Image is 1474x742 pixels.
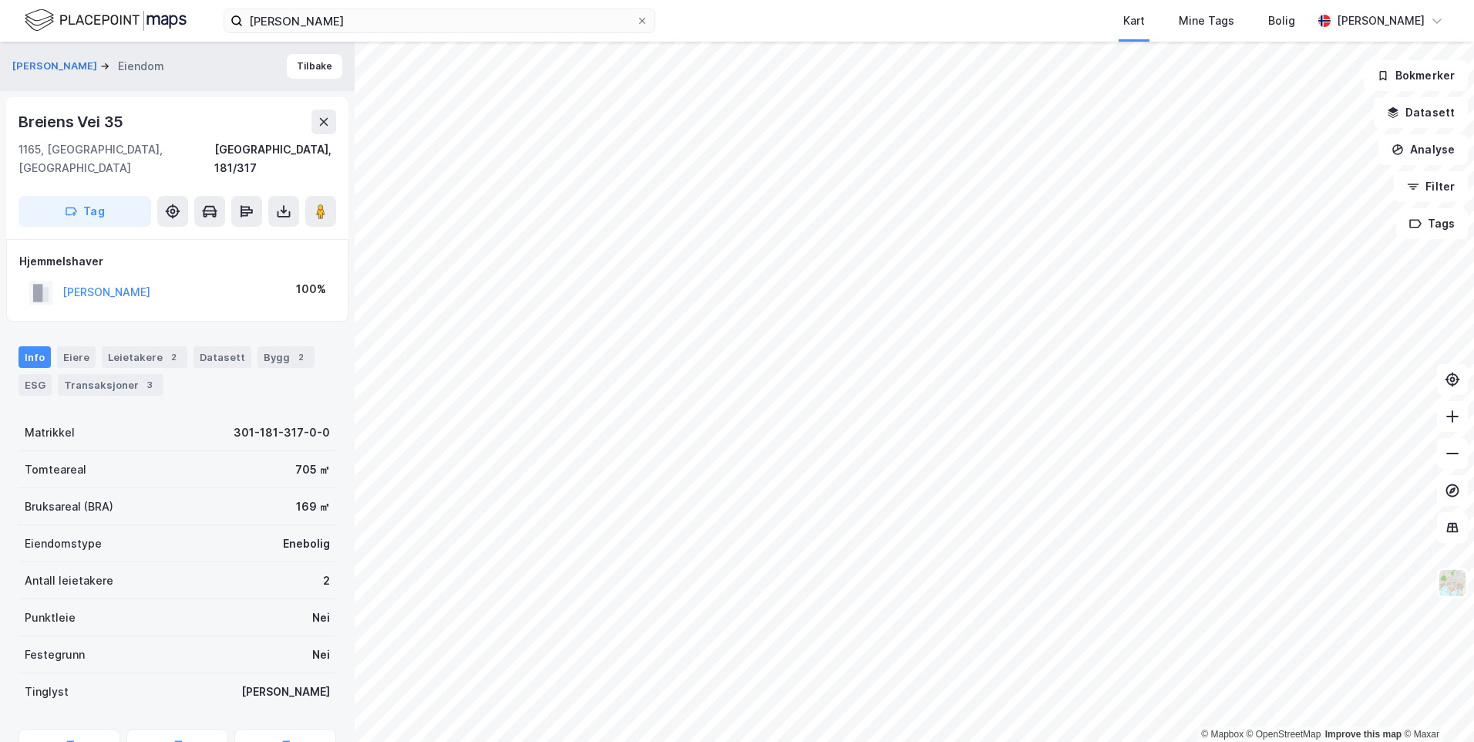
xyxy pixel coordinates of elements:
div: Hjemmelshaver [19,252,335,271]
div: Enebolig [283,535,330,553]
div: 705 ㎡ [295,460,330,479]
div: 2 [323,572,330,590]
img: Z [1438,568,1467,598]
div: Eiere [57,346,96,368]
button: Analyse [1378,134,1468,165]
div: Nei [312,646,330,664]
button: Datasett [1374,97,1468,128]
a: OpenStreetMap [1247,729,1321,740]
div: [PERSON_NAME] [1337,12,1425,30]
div: Eiendom [118,57,164,76]
div: Transaksjoner [58,374,163,396]
a: Improve this map [1325,729,1402,740]
div: Bruksareal (BRA) [25,497,113,516]
div: Datasett [194,346,251,368]
button: Tag [19,196,151,227]
img: logo.f888ab2527a4732fd821a326f86c7f29.svg [25,7,187,34]
button: Filter [1394,171,1468,202]
div: Tomteareal [25,460,86,479]
div: Tinglyst [25,683,69,701]
div: [PERSON_NAME] [241,683,330,701]
div: Bygg [257,346,315,368]
button: Tilbake [287,54,342,79]
div: Bolig [1268,12,1295,30]
div: 169 ㎡ [296,497,330,516]
div: [GEOGRAPHIC_DATA], 181/317 [214,140,336,177]
div: 2 [293,349,308,365]
div: 301-181-317-0-0 [234,423,330,442]
div: Punktleie [25,609,76,627]
button: Bokmerker [1364,60,1468,91]
div: Leietakere [102,346,187,368]
div: Eiendomstype [25,535,102,553]
div: Festegrunn [25,646,85,664]
div: Antall leietakere [25,572,113,590]
iframe: Chat Widget [1397,668,1474,742]
div: Info [19,346,51,368]
div: Nei [312,609,330,627]
button: Tags [1396,208,1468,239]
div: Matrikkel [25,423,75,442]
div: Mine Tags [1179,12,1234,30]
div: 100% [296,280,326,298]
div: 1165, [GEOGRAPHIC_DATA], [GEOGRAPHIC_DATA] [19,140,214,177]
div: ESG [19,374,52,396]
div: 3 [142,377,157,393]
div: Kontrollprogram for chat [1397,668,1474,742]
a: Mapbox [1201,729,1243,740]
div: Breiens Vei 35 [19,110,126,134]
div: 2 [166,349,181,365]
button: [PERSON_NAME] [12,59,100,74]
input: Søk på adresse, matrikkel, gårdeiere, leietakere eller personer [243,9,636,32]
div: Kart [1123,12,1145,30]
